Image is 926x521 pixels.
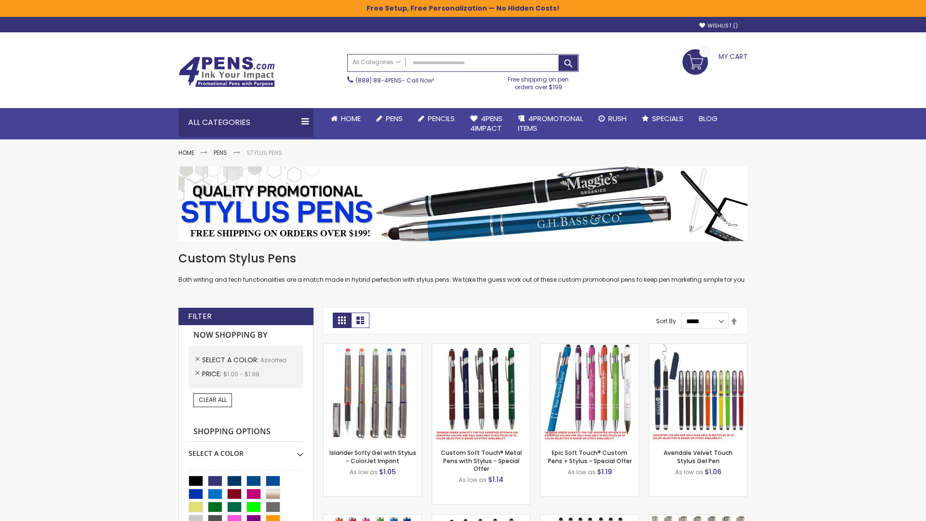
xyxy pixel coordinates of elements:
[202,355,260,365] span: Select A Color
[368,108,410,129] a: Pens
[386,113,403,123] span: Pens
[410,108,463,129] a: Pencils
[432,343,530,352] a: Custom Soft Touch® Metal Pens with Stylus-Assorted
[341,113,361,123] span: Home
[188,311,212,322] strong: Filter
[463,108,510,139] a: 4Pens4impact
[379,467,396,477] span: $1.05
[178,149,194,157] a: Home
[323,108,368,129] a: Home
[246,149,282,157] strong: Stylus Pens
[691,108,725,129] a: Blog
[441,449,522,472] a: Custom Soft Touch® Metal Pens with Stylus - Special Offer
[178,56,275,87] img: 4Pens Custom Pens and Promotional Products
[664,449,733,465] a: Avendale Velvet Touch Stylus Gel Pen
[548,449,632,465] a: Epic Soft Touch® Custom Pens + Stylus - Special Offer
[350,468,378,476] span: As low as
[510,108,591,139] a: 4PROMOTIONALITEMS
[488,475,504,484] span: $1.14
[608,113,626,123] span: Rush
[202,369,223,379] span: Price
[355,76,402,84] a: (888) 88-4PENS
[353,58,401,66] span: All Categories
[656,317,676,325] label: Sort By
[541,343,639,352] a: 4P-MS8B-Assorted
[541,344,639,442] img: 4P-MS8B-Assorted
[329,449,416,465] a: Islander Softy Gel with Stylus - ColorJet Imprint
[199,396,227,404] span: Clear All
[699,113,718,123] span: Blog
[459,476,487,484] span: As low as
[178,251,748,284] div: Both writing and tech functionalities are a match made in hybrid perfection with stylus pens. We ...
[324,343,422,352] a: Islander Softy Gel with Stylus - ColorJet Imprint-Assorted
[348,55,406,70] a: All Categories
[189,422,303,442] strong: Shopping Options
[652,113,683,123] span: Specials
[568,468,596,476] span: As low as
[324,344,422,442] img: Islander Softy Gel with Stylus - ColorJet Imprint-Assorted
[597,467,612,477] span: $1.19
[189,325,303,345] strong: Now Shopping by
[675,468,703,476] span: As low as
[178,108,313,137] div: All Categories
[178,166,748,241] img: Stylus Pens
[699,22,738,29] a: Wishlist
[498,72,579,91] div: Free shipping on pen orders over $199
[649,344,747,442] img: Avendale Velvet Touch Stylus Gel Pen-Assorted
[260,356,286,364] span: Assorted
[649,343,747,352] a: Avendale Velvet Touch Stylus Gel Pen-Assorted
[705,467,722,477] span: $1.06
[333,313,351,328] strong: Grid
[470,113,503,133] span: 4Pens 4impact
[189,442,303,458] div: Select A Color
[214,149,227,157] a: Pens
[518,113,583,133] span: 4PROMOTIONAL ITEMS
[428,113,455,123] span: Pencils
[193,393,232,407] a: Clear All
[432,344,530,442] img: Custom Soft Touch® Metal Pens with Stylus-Assorted
[634,108,691,129] a: Specials
[355,76,434,84] span: - Call Now!
[178,251,748,266] h1: Custom Stylus Pens
[223,370,259,378] span: $1.00 - $1.99
[591,108,634,129] a: Rush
